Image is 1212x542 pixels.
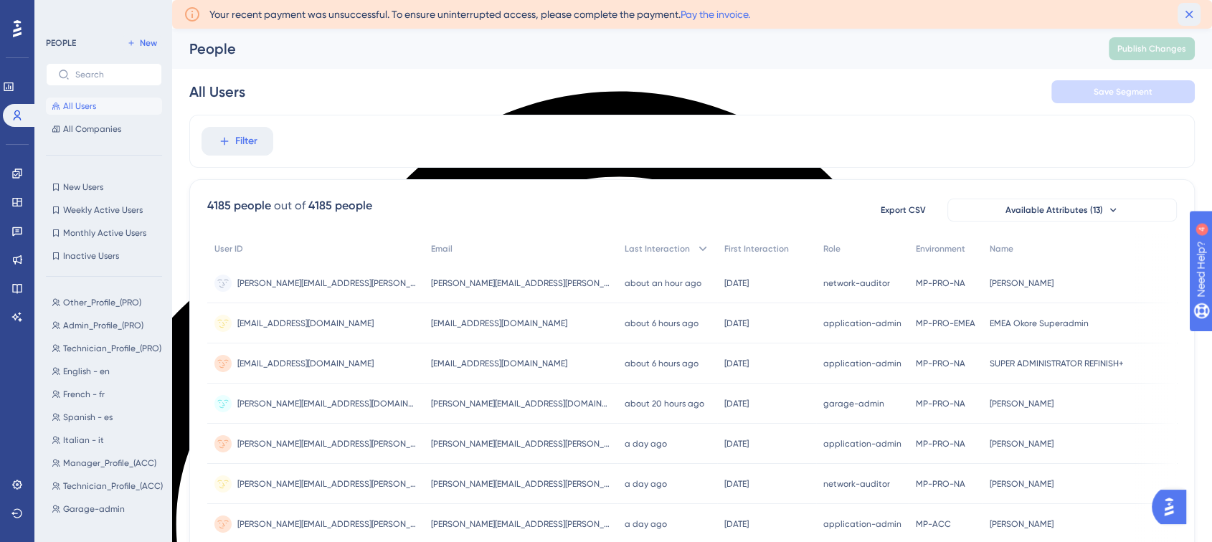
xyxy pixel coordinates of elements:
[916,398,965,409] span: MP-PRO-NA
[63,320,143,331] span: Admin_Profile_(PRO)
[431,398,610,409] span: [PERSON_NAME][EMAIL_ADDRESS][DOMAIN_NAME]
[46,432,171,449] button: Italian - it
[724,479,749,489] time: [DATE]
[881,204,926,216] span: Export CSV
[75,70,150,80] input: Search
[823,398,884,409] span: garage-admin
[823,518,901,530] span: application-admin
[625,278,701,288] time: about an hour ago
[431,438,610,450] span: [PERSON_NAME][EMAIL_ADDRESS][PERSON_NAME][DOMAIN_NAME]
[823,478,890,490] span: network-auditor
[990,243,1013,255] span: Name
[46,386,171,403] button: French - fr
[1094,86,1152,98] span: Save Segment
[724,439,749,449] time: [DATE]
[1109,37,1195,60] button: Publish Changes
[237,318,374,329] span: [EMAIL_ADDRESS][DOMAIN_NAME]
[46,500,171,518] button: Garage-admin
[625,318,699,328] time: about 6 hours ago
[140,37,157,49] span: New
[431,277,610,289] span: [PERSON_NAME][EMAIL_ADDRESS][PERSON_NAME][DOMAIN_NAME]
[46,409,171,426] button: Spanish - es
[63,412,113,423] span: Spanish - es
[237,478,417,490] span: [PERSON_NAME][EMAIL_ADDRESS][PERSON_NAME][DOMAIN_NAME]
[625,519,667,529] time: a day ago
[46,98,162,115] button: All Users
[237,398,417,409] span: [PERSON_NAME][EMAIL_ADDRESS][DOMAIN_NAME]
[209,6,750,23] span: Your recent payment was unsuccessful. To ensure uninterrupted access, please complete the payment.
[235,133,257,150] span: Filter
[237,358,374,369] span: [EMAIL_ADDRESS][DOMAIN_NAME]
[625,479,667,489] time: a day ago
[724,318,749,328] time: [DATE]
[237,518,417,530] span: [PERSON_NAME][EMAIL_ADDRESS][PERSON_NAME][DOMAIN_NAME]
[724,399,749,409] time: [DATE]
[46,477,171,495] button: Technician_Profile_(ACC)
[34,4,90,21] span: Need Help?
[431,478,610,490] span: [PERSON_NAME][EMAIL_ADDRESS][PERSON_NAME][DOMAIN_NAME]
[46,201,162,219] button: Weekly Active Users
[947,199,1177,222] button: Available Attributes (13)
[63,100,96,112] span: All Users
[237,438,417,450] span: [PERSON_NAME][EMAIL_ADDRESS][PERSON_NAME][DOMAIN_NAME]
[214,243,243,255] span: User ID
[122,34,162,52] button: New
[46,455,171,472] button: Manager_Profile_(ACC)
[823,318,901,329] span: application-admin
[916,438,965,450] span: MP-PRO-NA
[916,243,965,255] span: Environment
[625,358,699,369] time: about 6 hours ago
[823,438,901,450] span: application-admin
[63,250,119,262] span: Inactive Users
[237,277,417,289] span: [PERSON_NAME][EMAIL_ADDRESS][PERSON_NAME][DOMAIN_NAME]
[63,366,110,377] span: English - en
[46,247,162,265] button: Inactive Users
[207,197,271,214] div: 4185 people
[990,277,1054,289] span: [PERSON_NAME]
[990,318,1089,329] span: EMEA Okore Superadmin
[46,179,162,196] button: New Users
[431,358,567,369] span: [EMAIL_ADDRESS][DOMAIN_NAME]
[189,82,245,102] div: All Users
[990,518,1054,530] span: [PERSON_NAME]
[100,7,104,19] div: 4
[63,204,143,216] span: Weekly Active Users
[431,243,453,255] span: Email
[63,227,146,239] span: Monthly Active Users
[189,39,1073,59] div: People
[916,318,975,329] span: MP-PRO-EMEA
[63,503,125,515] span: Garage-admin
[63,389,105,400] span: French - fr
[63,181,103,193] span: New Users
[990,478,1054,490] span: [PERSON_NAME]
[63,123,121,135] span: All Companies
[46,37,76,49] div: PEOPLE
[681,9,750,20] a: Pay the invoice.
[823,277,890,289] span: network-auditor
[46,363,171,380] button: English - en
[823,243,841,255] span: Role
[46,340,171,357] button: Technician_Profile_(PRO)
[990,438,1054,450] span: [PERSON_NAME]
[1051,80,1195,103] button: Save Segment
[46,294,171,311] button: Other_Profile_(PRO)
[724,358,749,369] time: [DATE]
[1005,204,1103,216] span: Available Attributes (13)
[46,224,162,242] button: Monthly Active Users
[916,277,965,289] span: MP-PRO-NA
[431,518,610,530] span: [PERSON_NAME][EMAIL_ADDRESS][PERSON_NAME][DOMAIN_NAME]
[724,243,789,255] span: First Interaction
[990,358,1124,369] span: SUPER ADMINISTRATOR REFINISH+
[724,519,749,529] time: [DATE]
[625,439,667,449] time: a day ago
[431,318,567,329] span: [EMAIL_ADDRESS][DOMAIN_NAME]
[274,197,306,214] div: out of
[1152,485,1195,528] iframe: UserGuiding AI Assistant Launcher
[916,478,965,490] span: MP-PRO-NA
[867,199,939,222] button: Export CSV
[823,358,901,369] span: application-admin
[1117,43,1186,54] span: Publish Changes
[916,518,951,530] span: MP-ACC
[916,358,965,369] span: MP-PRO-NA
